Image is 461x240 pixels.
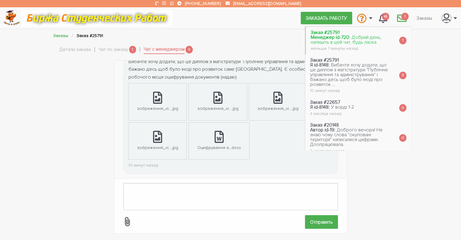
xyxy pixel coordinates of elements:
[305,54,394,96] a: Заказ #25791 Я id-8148: Вибачте хочу додати, що це диплом з магістратури "Публічне управління та ...
[129,83,186,120] a: зображення_vi....jpg
[399,104,406,112] span: 0
[310,149,389,153] div: 6 месяцев назад
[233,1,301,6] a: [EMAIL_ADDRESS][DOMAIN_NAME]
[129,46,136,53] span: 1
[392,10,412,26] a: 1
[129,58,333,81] div: Вибачте хочу додати, що це диплом з магістратури "Публічне управління та адміністрування" і бажан...
[53,33,68,38] a: Заказы
[3,10,20,26] img: logo-c4363faeb99b52c628a42810ed6dfb4293a56d4e4775eb116515dfe7f33672af.png
[412,12,437,24] a: Заказы
[310,89,389,93] div: 10 минут назад
[189,123,249,159] a: Оцифрування а...docx
[310,62,330,68] strong: Я id-8148:
[392,10,412,26] li: 0
[197,105,238,112] div: зображення_vi....jpg
[310,112,354,116] div: 4 месяца назад
[311,34,350,40] strong: Менеджер id-720:
[331,104,354,110] span: У ворді 1-2
[197,144,241,151] div: Оцифрування а...docx
[301,12,352,24] a: Заказать работу
[185,1,221,6] a: [PHONE_NUMBER]
[189,83,246,120] a: зображення_vi....jpg
[137,105,178,112] div: зображення_vi....jpg
[305,96,359,119] a: Заказ #22657 Я id-8148: У ворді 1-2 4 месяца назад
[399,134,406,142] span: 0
[305,119,394,157] a: Заказ #20148 Автор id-19: Доброго вечора! Не знаю чому слова "окуповані території" написалися циф...
[399,72,406,79] span: 0
[401,13,409,20] span: 1
[77,32,103,39] li: Заказ #25791
[99,46,128,54] a: Чат по заказу
[382,13,389,20] span: 45
[310,57,339,63] strong: Заказ #25791
[310,122,339,128] strong: Заказ #20148
[310,62,388,87] span: Вибачте хочу додати, що це диплом з магістратури "Публічне управління та адміністрування" і бажан...
[59,46,91,54] a: Детали заказа
[306,27,394,54] a: Заказ #25791 Менеджер id-720: Добрий день, напишіть в цей чат, будь ласка меньше 1 минуты назад
[310,99,340,105] strong: Заказ #22657
[129,123,186,159] a: зображення_vi....jpg
[137,144,178,151] div: зображення_vi....jpg
[311,46,389,51] div: меньше 1 минуты назад
[310,127,336,133] strong: Автор id-19:
[399,37,406,44] span: 1
[305,215,338,229] input: Отправить
[257,105,299,112] div: зображення_vi....jpg
[129,162,333,169] div: 10 минут назад
[185,46,193,53] span: 0
[311,29,339,35] strong: Заказ #25791
[310,127,383,147] span: Доброго вечора! Не знаю чому слова "окуповані території" написалися цифрами. Доопрацювала.
[21,10,172,26] img: motto-12e01f5a76059d5f6a28199ef077b1f78e012cfde436ab5cf1d4517935686d32.gif
[310,104,330,110] strong: Я id-8148:
[144,46,185,54] a: Чат с менеджером
[311,34,382,45] span: Добрий день, напишіть в цей чат, будь ласка
[249,83,307,120] a: зображення_vi....jpg
[374,10,392,26] a: 45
